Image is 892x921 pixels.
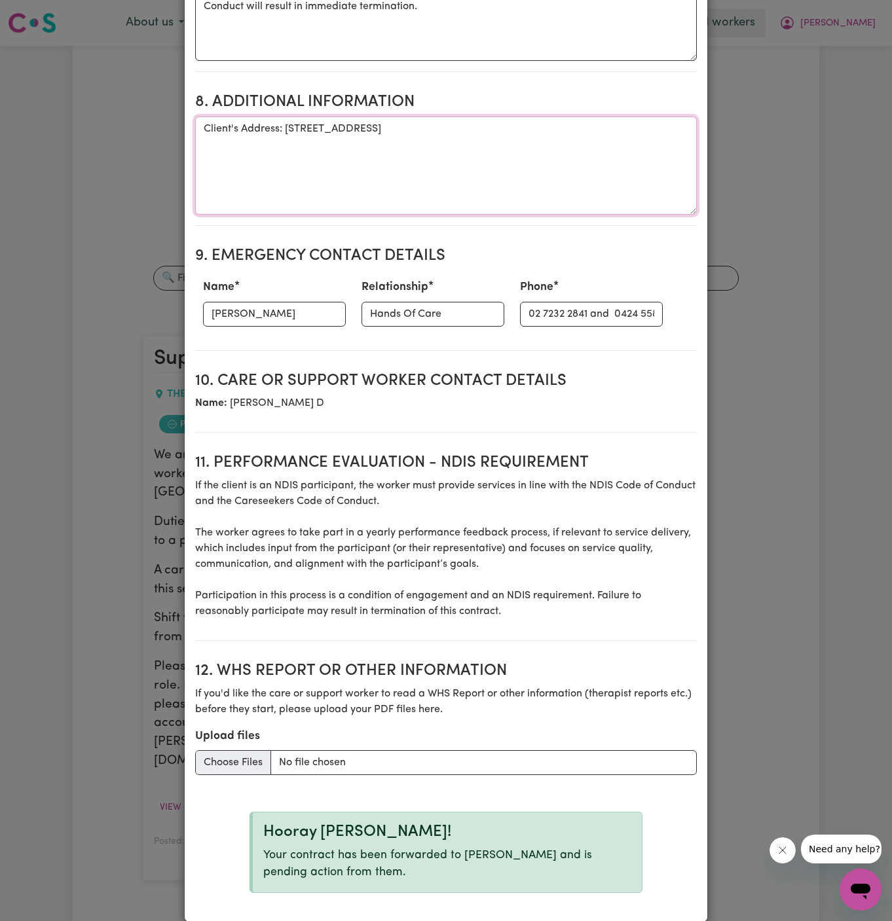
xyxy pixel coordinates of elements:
[770,837,796,863] iframe: Close message
[840,869,882,911] iframe: Button to launch messaging window
[195,454,697,473] h2: 11. Performance evaluation - NDIS requirement
[195,728,260,745] label: Upload files
[203,279,234,296] label: Name
[195,117,697,215] textarea: Client's Address: [STREET_ADDRESS]
[195,662,697,681] h2: 12. WHS Report or Other Information
[362,302,504,327] input: e.g. Daughter
[362,279,428,296] label: Relationship
[195,372,697,391] h2: 10. Care or support worker contact details
[263,823,631,842] div: Hooray [PERSON_NAME]!
[195,247,697,266] h2: 9. Emergency Contact Details
[195,398,227,408] b: Name:
[195,478,697,619] p: If the client is an NDIS participant, the worker must provide services in line with the NDIS Code...
[195,93,697,112] h2: 8. Additional Information
[520,279,553,296] label: Phone
[195,395,697,411] p: [PERSON_NAME] D
[195,686,697,717] p: If you'd like the care or support worker to read a WHS Report or other information (therapist rep...
[801,835,882,863] iframe: Message from company
[203,302,346,327] input: e.g. Amber Smith
[263,847,631,882] p: Your contract has been forwarded to [PERSON_NAME] and is pending action from them.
